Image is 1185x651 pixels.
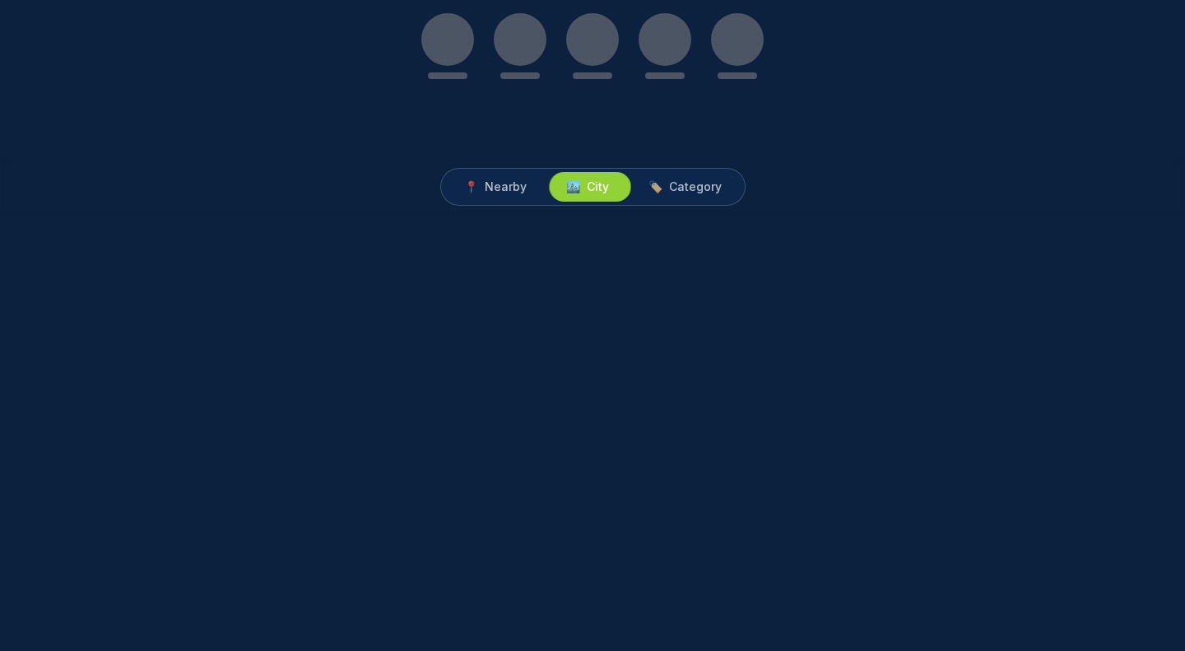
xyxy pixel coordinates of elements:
span: City [587,179,609,195]
span: 🏷️ [648,179,662,195]
span: 📍 [464,179,478,195]
button: 🏷️Category [629,172,741,202]
button: 📍Nearby [444,172,546,202]
button: 🏙️City [546,172,629,202]
span: 🏙️ [566,179,580,195]
span: Nearby [485,179,527,195]
span: Category [669,179,722,195]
